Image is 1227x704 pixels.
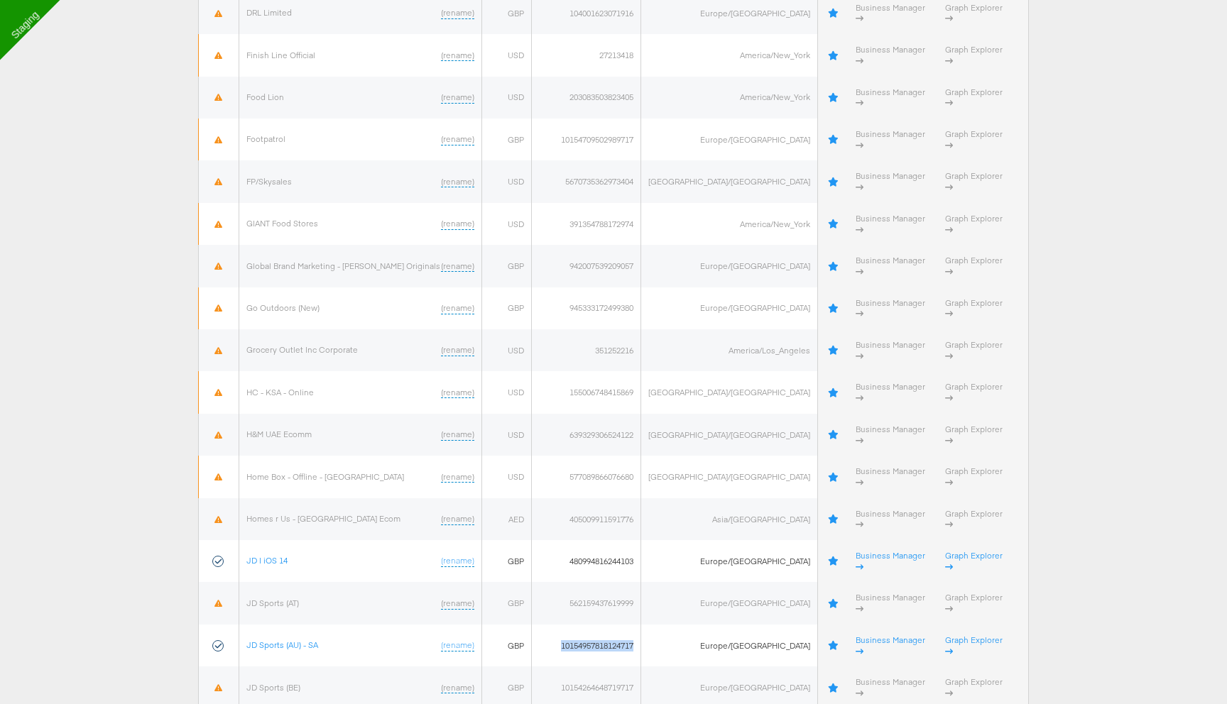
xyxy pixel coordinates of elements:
[482,119,532,160] td: GBP
[482,203,532,245] td: USD
[641,414,818,456] td: [GEOGRAPHIC_DATA]/[GEOGRAPHIC_DATA]
[441,344,474,356] a: (rename)
[641,625,818,666] td: Europe/[GEOGRAPHIC_DATA]
[856,424,925,446] a: Business Manager
[945,213,1003,235] a: Graph Explorer
[641,287,818,329] td: Europe/[GEOGRAPHIC_DATA]
[945,255,1003,277] a: Graph Explorer
[482,625,532,666] td: GBP
[945,2,1003,24] a: Graph Explorer
[856,508,925,530] a: Business Manager
[856,297,925,319] a: Business Manager
[246,598,299,608] a: JD Sports (AT)
[945,424,1003,446] a: Graph Explorer
[441,387,474,399] a: (rename)
[945,297,1003,319] a: Graph Explorer
[532,498,641,540] td: 405009911591776
[856,634,925,656] a: Business Manager
[482,371,532,413] td: USD
[482,34,532,76] td: USD
[532,34,641,76] td: 27213418
[482,414,532,456] td: USD
[532,203,641,245] td: 391354788172974
[441,471,474,483] a: (rename)
[945,466,1003,488] a: Graph Explorer
[532,414,641,456] td: 639329306524122
[246,302,320,313] a: Go Outdoors (New)
[945,44,1003,66] a: Graph Explorer
[641,582,818,624] td: Europe/[GEOGRAPHIC_DATA]
[246,555,288,566] a: JD | iOS 14
[246,429,312,439] a: H&M UAE Ecomm
[641,119,818,160] td: Europe/[GEOGRAPHIC_DATA]
[856,381,925,403] a: Business Manager
[641,329,818,371] td: America/Los_Angeles
[246,218,318,229] a: GIANT Food Stores
[532,582,641,624] td: 562159437619999
[641,77,818,119] td: America/New_York
[482,287,532,329] td: GBP
[945,128,1003,150] a: Graph Explorer
[641,456,818,497] td: [GEOGRAPHIC_DATA]/[GEOGRAPHIC_DATA]
[641,34,818,76] td: America/New_York
[945,170,1003,192] a: Graph Explorer
[945,634,1003,656] a: Graph Explorer
[441,513,474,525] a: (rename)
[246,133,285,144] a: Footpatrol
[856,676,925,698] a: Business Manager
[246,176,292,187] a: FP/Skysales
[532,456,641,497] td: 577089866076680
[532,625,641,666] td: 10154957818124717
[482,582,532,624] td: GBP
[482,77,532,119] td: USD
[856,44,925,66] a: Business Manager
[246,513,400,524] a: Homes r Us - [GEOGRAPHIC_DATA] Ecom
[482,540,532,582] td: GBP
[246,344,358,355] a: Grocery Outlet Inc Corporate
[945,676,1003,698] a: Graph Explorer
[532,371,641,413] td: 155006748415869
[246,50,315,60] a: Finish Line Official
[482,245,532,287] td: GBP
[246,260,440,271] a: Global Brand Marketing - [PERSON_NAME] Originals
[945,87,1003,109] a: Graph Explorer
[246,7,292,18] a: DRL Limited
[856,128,925,150] a: Business Manager
[856,2,925,24] a: Business Manager
[856,466,925,488] a: Business Manager
[945,550,1003,572] a: Graph Explorer
[856,170,925,192] a: Business Manager
[246,92,284,102] a: Food Lion
[641,498,818,540] td: Asia/[GEOGRAPHIC_DATA]
[856,87,925,109] a: Business Manager
[246,387,314,397] a: HC - KSA - Online
[441,429,474,441] a: (rename)
[945,381,1003,403] a: Graph Explorer
[532,287,641,329] td: 945333172499380
[856,592,925,614] a: Business Manager
[641,203,818,245] td: America/New_York
[441,133,474,145] a: (rename)
[246,471,404,482] a: Home Box - Offline - [GEOGRAPHIC_DATA]
[482,329,532,371] td: USD
[246,639,318,650] a: JD Sports (AU) - SA
[441,218,474,230] a: (rename)
[856,255,925,277] a: Business Manager
[441,639,474,651] a: (rename)
[441,92,474,104] a: (rename)
[532,77,641,119] td: 203083503823405
[441,260,474,273] a: (rename)
[856,339,925,361] a: Business Manager
[532,160,641,202] td: 5670735362973404
[246,682,300,693] a: JD Sports (BE)
[441,7,474,19] a: (rename)
[856,550,925,572] a: Business Manager
[532,245,641,287] td: 942007539209057
[441,302,474,314] a: (rename)
[641,245,818,287] td: Europe/[GEOGRAPHIC_DATA]
[945,508,1003,530] a: Graph Explorer
[441,176,474,188] a: (rename)
[641,540,818,582] td: Europe/[GEOGRAPHIC_DATA]
[641,160,818,202] td: [GEOGRAPHIC_DATA]/[GEOGRAPHIC_DATA]
[441,682,474,694] a: (rename)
